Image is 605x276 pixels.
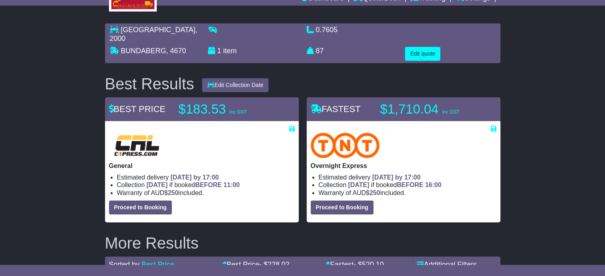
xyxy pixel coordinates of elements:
span: inc GST [442,109,459,115]
h2: More Results [105,234,500,252]
span: 250 [168,189,179,196]
span: 520.10 [362,261,384,268]
li: Warranty of AUD included. [117,189,295,197]
span: inc GST [230,109,247,115]
span: - $ [259,261,290,268]
button: Proceed to Booking [311,201,374,214]
button: Proceed to Booking [109,201,172,214]
span: [DATE] by 17:00 [372,174,421,181]
li: Estimated delivery [319,174,496,181]
span: 87 [316,47,324,55]
span: 250 [370,189,380,196]
li: Collection [319,181,496,189]
span: FASTEST [311,104,361,114]
span: 228.02 [268,261,290,268]
a: Best Price- $228.02 [222,261,290,268]
span: $ [164,189,179,196]
span: [DATE] [146,181,167,188]
a: Best Price [142,261,174,268]
a: Fastest- $520.10 [326,261,384,268]
li: Collection [117,181,295,189]
span: if booked [146,181,239,188]
span: item [223,47,237,55]
span: 1 [217,47,221,55]
img: TNT Domestic: Overnight Express [311,133,380,158]
span: BUNDABERG [121,47,166,55]
span: [DATE] [348,181,369,188]
span: BEST PRICE [109,104,165,114]
li: Warranty of AUD included. [319,189,496,197]
p: General [109,162,295,170]
span: 0.7605 [316,26,338,34]
span: 11:00 [224,181,240,188]
a: Additional Filters [417,261,477,268]
span: BEFORE [195,181,222,188]
span: [GEOGRAPHIC_DATA] [121,26,195,34]
span: [DATE] by 17:00 [171,174,219,181]
img: CRL: General [109,133,165,158]
button: Edit Collection Date [202,78,268,92]
span: 16:00 [425,181,442,188]
span: BEFORE [397,181,424,188]
span: , 4670 [166,47,186,55]
span: , 2000 [110,26,197,42]
span: - $ [354,261,384,268]
li: Estimated delivery [117,174,295,181]
span: Sorted by [109,261,140,268]
p: Overnight Express [311,162,496,170]
p: $1,710.04 [380,101,480,117]
span: $ [366,189,380,196]
span: if booked [348,181,441,188]
button: Edit quote [405,47,440,61]
p: $183.53 [179,101,278,117]
div: Best Results [101,75,198,93]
